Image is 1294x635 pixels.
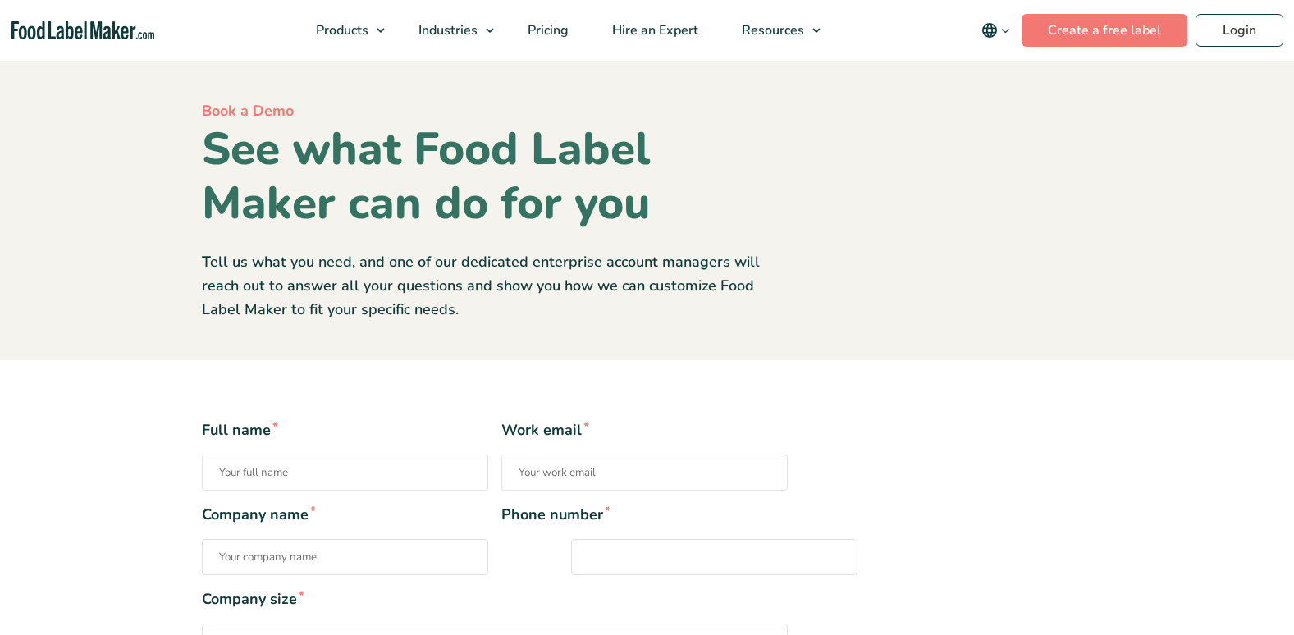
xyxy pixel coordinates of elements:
[202,504,488,526] span: Company name
[202,539,488,575] input: Company name*
[501,504,788,526] span: Phone number
[737,21,806,39] span: Resources
[523,21,570,39] span: Pricing
[202,588,788,610] span: Company size
[311,21,370,39] span: Products
[501,455,788,491] input: Work email*
[202,419,488,441] span: Full name
[202,122,788,231] h1: See what Food Label Maker can do for you
[202,101,294,121] span: Book a Demo
[607,21,700,39] span: Hire an Expert
[501,419,788,441] span: Work email
[202,250,788,321] p: Tell us what you need, and one of our dedicated enterprise account managers will reach out to ans...
[1196,14,1283,47] a: Login
[1022,14,1187,47] a: Create a free label
[414,21,479,39] span: Industries
[202,455,488,491] input: Full name*
[571,539,857,575] input: Phone number*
